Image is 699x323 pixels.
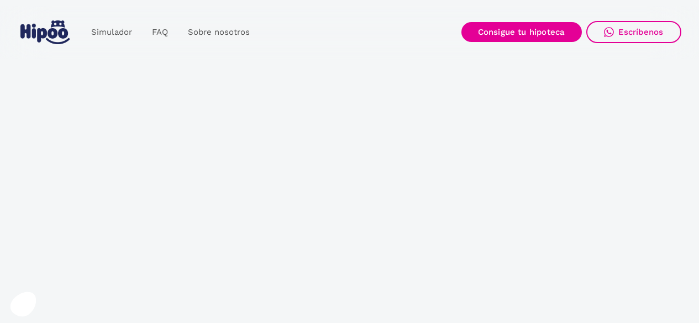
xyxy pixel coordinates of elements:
div: Escríbenos [618,27,664,37]
a: FAQ [142,22,178,43]
a: Escríbenos [586,21,681,43]
a: Sobre nosotros [178,22,260,43]
a: Simulador [81,22,142,43]
a: Consigue tu hipoteca [461,22,582,42]
a: home [18,16,72,49]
